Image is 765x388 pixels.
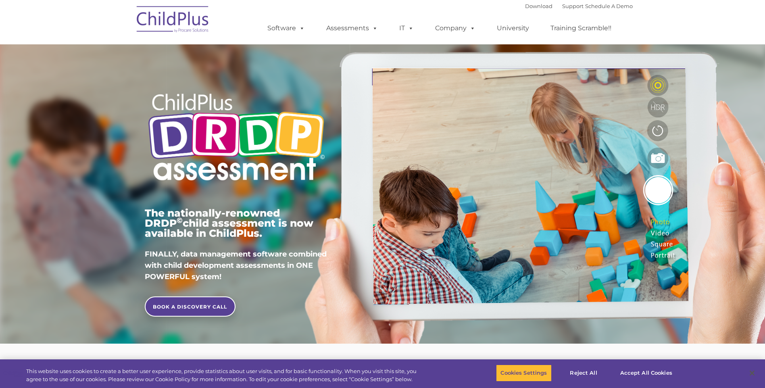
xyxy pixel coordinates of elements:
a: Download [525,3,552,9]
button: Reject All [559,365,609,382]
span: The nationally-renowned DRDP child assessment is now available in ChildPlus. [145,207,313,239]
a: BOOK A DISCOVERY CALL [145,296,236,317]
a: University [489,20,537,36]
button: Close [743,364,761,382]
a: Assessments [318,20,386,36]
span: FINALLY, data management software combined with child development assessments in ONE POWERFUL sys... [145,250,327,281]
img: ChildPlus by Procare Solutions [133,0,213,41]
button: Accept All Cookies [616,365,677,382]
font: | [525,3,633,9]
sup: © [177,216,183,225]
a: Schedule A Demo [585,3,633,9]
img: Copyright - DRDP Logo Light [145,83,328,194]
div: This website uses cookies to create a better user experience, provide statistics about user visit... [26,367,421,383]
a: Training Scramble!! [542,20,619,36]
a: Support [562,3,584,9]
a: Software [259,20,313,36]
a: Company [427,20,484,36]
button: Cookies Settings [496,365,551,382]
a: IT [391,20,422,36]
